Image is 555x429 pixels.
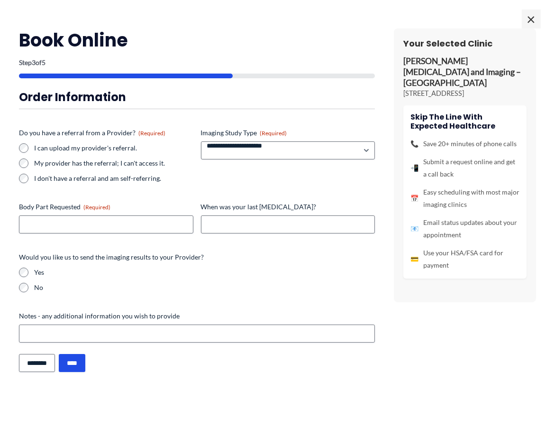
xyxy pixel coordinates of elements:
[410,192,419,205] span: 📅
[410,138,519,150] li: Save 20+ minutes of phone calls
[83,204,110,211] span: (Required)
[260,130,287,137] span: (Required)
[138,130,165,137] span: (Required)
[410,223,419,235] span: 📧
[34,143,193,153] label: I can upload my provider's referral.
[19,311,375,321] label: Notes - any additional information you wish to provide
[410,138,419,150] span: 📞
[34,174,193,183] label: I don't have a referral and am self-referring.
[19,202,193,212] label: Body Part Requested
[410,156,519,180] li: Submit a request online and get a call back
[410,253,419,265] span: 💳
[403,38,527,49] h3: Your Selected Clinic
[34,268,375,277] label: Yes
[410,162,419,174] span: 📲
[201,128,375,138] label: Imaging Study Type
[522,9,541,28] span: ×
[19,252,204,262] legend: Would you like us to send the imaging results to your Provider?
[34,159,193,168] label: My provider has the referral; I can't access it.
[19,28,375,52] h2: Book Online
[410,112,519,131] h4: Skip the line with Expected Healthcare
[42,58,45,66] span: 5
[19,59,375,66] p: Step of
[34,283,375,292] label: No
[19,128,165,138] legend: Do you have a referral from a Provider?
[410,186,519,211] li: Easy scheduling with most major imaging clinics
[19,90,375,104] h3: Order Information
[410,247,519,271] li: Use your HSA/FSA card for payment
[403,56,527,89] p: [PERSON_NAME] [MEDICAL_DATA] and Imaging – [GEOGRAPHIC_DATA]
[201,202,375,212] label: When was your last [MEDICAL_DATA]?
[410,216,519,241] li: Email status updates about your appointment
[403,89,527,98] p: [STREET_ADDRESS]
[32,58,36,66] span: 3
